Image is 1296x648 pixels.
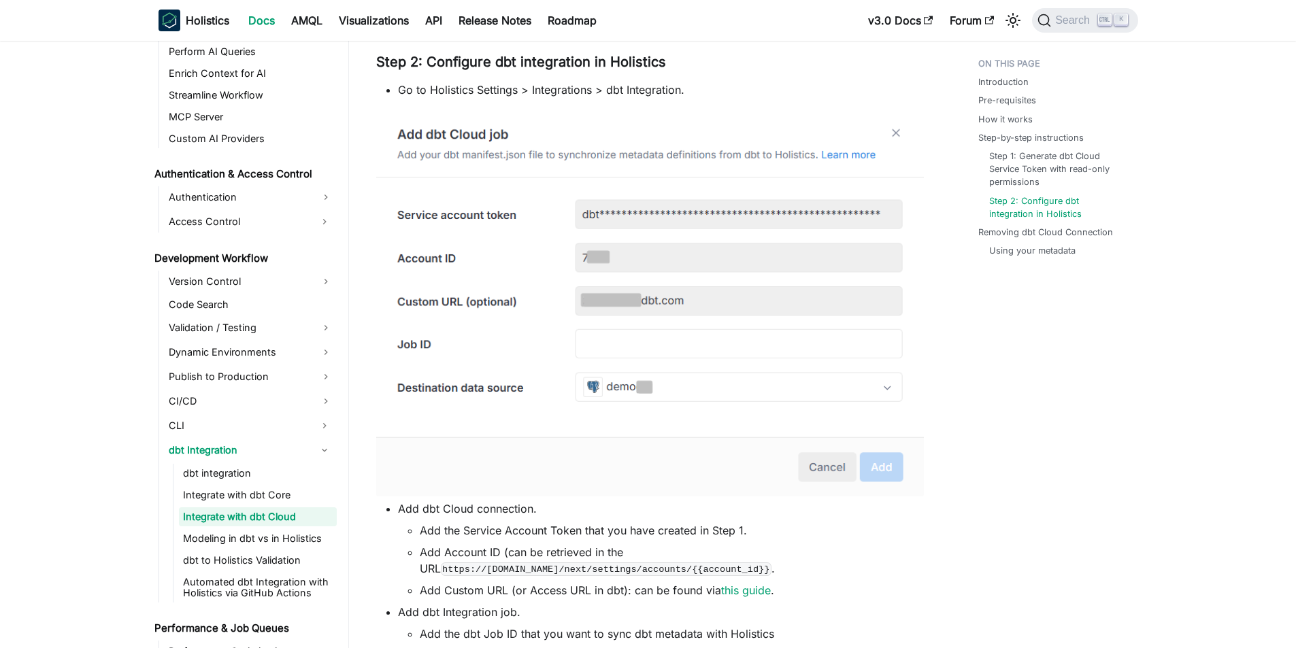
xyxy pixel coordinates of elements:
[165,390,337,412] a: CI/CD
[165,415,312,437] a: CLI
[441,562,772,576] code: https://[DOMAIN_NAME]/next/settings/accounts/{{account_id}}
[989,150,1125,189] a: Step 1: Generate dbt Cloud Service Token with read-only permissions
[312,211,337,233] button: Expand sidebar category 'Access Control'
[165,42,337,61] a: Perform AI Queries
[417,10,450,31] a: API
[450,10,539,31] a: Release Notes
[989,244,1076,257] a: Using your metadata
[165,317,337,339] a: Validation / Testing
[721,583,771,597] a: this guide
[1032,8,1137,33] button: Search (Ctrl+K)
[150,165,337,184] a: Authentication & Access Control
[165,186,337,208] a: Authentication
[165,129,337,148] a: Custom AI Providers
[283,10,331,31] a: AMQL
[978,131,1084,144] a: Step-by-step instructions
[165,64,337,83] a: Enrich Context for AI
[179,464,337,483] a: dbt integration
[179,485,337,505] a: Integrate with dbt Core
[1051,14,1098,27] span: Search
[312,439,337,461] button: Collapse sidebar category 'dbt Integration'
[179,551,337,570] a: dbt to Holistics Validation
[420,544,924,577] li: Add Account ID (can be retrieved in the URL .
[165,107,337,126] a: MCP Server
[165,295,337,314] a: Code Search
[312,415,337,437] button: Expand sidebar category 'CLI'
[376,54,924,71] h3: Step 2: Configure dbt integration in Holistics
[420,582,924,598] li: Add Custom URL (or Access URL in dbt): can be found via .
[1114,14,1128,26] kbd: K
[179,529,337,548] a: Modeling in dbt vs in Holistics
[240,10,283,31] a: Docs
[186,12,229,29] b: Holistics
[165,211,312,233] a: Access Control
[978,226,1113,239] a: Removing dbt Cloud Connection
[1002,10,1024,31] button: Switch between dark and light mode (currently light mode)
[179,507,337,526] a: Integrate with dbt Cloud
[165,271,337,292] a: Version Control
[539,10,605,31] a: Roadmap
[150,249,337,268] a: Development Workflow
[165,439,312,461] a: dbt Integration
[860,10,942,31] a: v3.0 Docs
[942,10,1002,31] a: Forum
[165,366,337,388] a: Publish to Production
[978,75,1029,88] a: Introduction
[989,194,1125,220] a: Step 2: Configure dbt integration in Holistics
[150,619,337,638] a: Performance & Job Queues
[145,41,349,648] nav: Docs sidebar
[331,10,417,31] a: Visualizations
[978,113,1033,126] a: How it works
[165,86,337,105] a: Streamline Workflow
[165,341,337,363] a: Dynamic Environments
[179,573,337,602] a: Automated dbt Integration with Holistics via GitHub Actions
[978,94,1036,107] a: Pre-requisites
[420,522,924,539] li: Add the Service Account Token that you have created in Step 1.
[398,500,924,598] li: Add dbt Cloud connection.
[159,10,229,31] a: HolisticsHolistics
[159,10,180,31] img: Holistics
[398,82,924,98] li: Go to Holistics Settings > Integrations > dbt Integration.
